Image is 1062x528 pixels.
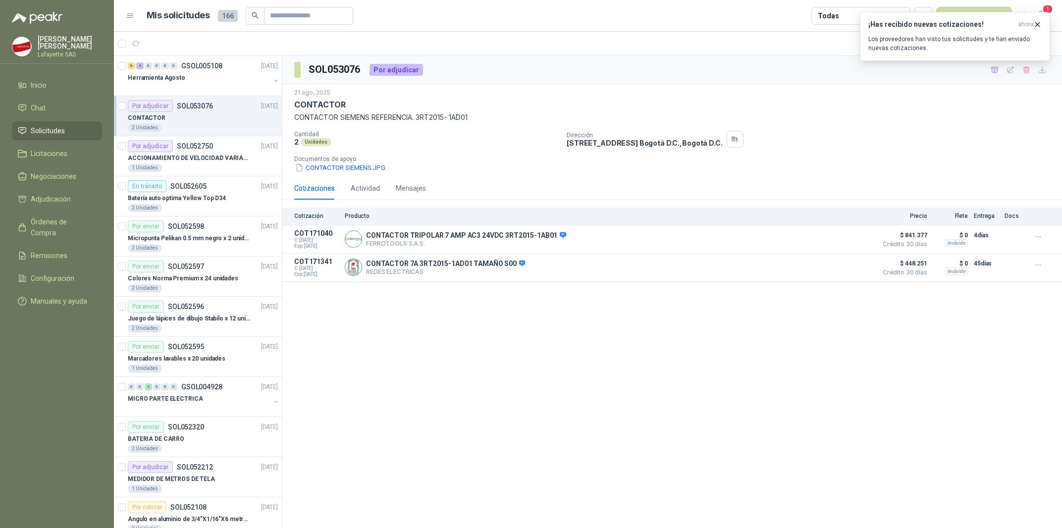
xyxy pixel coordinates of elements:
[136,62,144,69] div: 4
[261,342,278,352] p: [DATE]
[261,142,278,151] p: [DATE]
[128,354,225,364] p: Marcadores lavables x 20 unidades
[145,383,152,390] div: 2
[128,383,135,390] div: 0
[128,113,165,123] p: CONTACTOR
[294,183,335,194] div: Cotizaciones
[128,314,251,323] p: Juego de lápices de dibujo Stabilo x 12 unidades
[868,20,1014,29] h3: ¡Has recibido nuevas cotizaciones!
[294,265,339,271] span: C: [DATE]
[170,504,207,511] p: SOL052108
[294,237,339,243] span: C: [DATE]
[128,60,280,92] a: 6 4 0 0 0 0 GSOL005108[DATE] Herramienta Agosto
[114,96,282,136] a: Por adjudicarSOL053076[DATE] CONTACTOR2 Unidades
[1005,212,1024,219] p: Docs
[366,260,525,268] p: CONTACTOR 7A 3RT2015-1AD01 TAMAÑO S00
[128,284,162,292] div: 2 Unidades
[878,258,927,269] span: $ 448.251
[12,269,102,288] a: Configuración
[933,212,968,219] p: Flete
[128,204,162,212] div: 2 Unidades
[860,12,1050,61] button: ¡Has recibido nuevas cotizaciones!ahora Los proveedores han visto tus solicitudes y te han enviad...
[974,229,999,241] p: 4 días
[1018,20,1034,29] span: ahora
[153,383,160,390] div: 0
[128,154,251,163] p: ACCIONAMIENTO DE VELOCIDAD VARIABLE
[181,383,222,390] p: GSOL004928
[294,243,339,249] span: Exp: [DATE]
[945,267,968,275] div: Incluido
[12,12,62,24] img: Logo peakr
[294,88,330,98] p: 21 ago, 2025
[177,464,213,471] p: SOL052212
[145,62,152,69] div: 0
[170,62,177,69] div: 0
[396,183,426,194] div: Mensajes
[261,382,278,392] p: [DATE]
[31,171,76,182] span: Negociaciones
[974,258,999,269] p: 45 días
[294,138,299,146] p: 2
[114,297,282,337] a: Por enviarSOL052596[DATE] Juego de lápices de dibujo Stabilo x 12 unidades2 Unidades
[936,7,1012,25] button: Nueva solicitud
[128,234,251,243] p: Micropunta Pelikan 0.5 mm negro x 2 unidades
[878,241,927,247] span: Crédito 30 días
[161,383,169,390] div: 0
[181,62,222,69] p: GSOL005108
[261,262,278,271] p: [DATE]
[170,383,177,390] div: 0
[128,434,184,444] p: BATERIA DE CARRO
[345,259,362,275] img: Company Logo
[366,240,566,247] p: FERROTOOLS S.A.S.
[294,212,339,219] p: Cotización
[168,423,204,430] p: SOL052320
[128,261,164,272] div: Por enviar
[12,37,31,56] img: Company Logo
[114,417,282,457] a: Por enviarSOL052320[DATE] BATERIA DE CARRO2 Unidades
[567,139,722,147] p: [STREET_ADDRESS] Bogotá D.C. , Bogotá D.C.
[294,156,1058,162] p: Documentos de apoyo
[261,463,278,472] p: [DATE]
[177,143,213,150] p: SOL052750
[128,421,164,433] div: Por enviar
[161,62,169,69] div: 0
[12,246,102,265] a: Remisiones
[153,62,160,69] div: 0
[366,268,525,275] p: REDES ELECTRICAS
[878,269,927,275] span: Crédito 30 días
[261,503,278,512] p: [DATE]
[301,138,331,146] div: Unidades
[168,343,204,350] p: SOL052595
[31,148,67,159] span: Licitaciones
[261,302,278,312] p: [DATE]
[114,216,282,257] a: Por enviarSOL052598[DATE] Micropunta Pelikan 0.5 mm negro x 2 unidades2 Unidades
[168,263,204,270] p: SOL052597
[878,212,927,219] p: Precio
[128,274,238,283] p: Colores Norma Premium x 24 unidades
[1042,4,1053,14] span: 1
[345,231,362,247] img: Company Logo
[31,216,93,238] span: Órdenes de Compra
[345,212,872,219] p: Producto
[128,140,173,152] div: Por adjudicar
[366,231,566,240] p: CONTACTOR TRIPOLAR 7 AMP AC3 24VDC 3RT2015-1AB01
[294,271,339,277] span: Exp: [DATE]
[261,102,278,111] p: [DATE]
[370,64,423,76] div: Por adjudicar
[128,124,162,132] div: 2 Unidades
[294,162,386,173] button: CONTACTOR SIEMENS.JPG
[31,125,65,136] span: Solicitudes
[128,515,251,524] p: Angulo en aluminio de 3/4"X1/16"X6 metros color Anolok
[12,99,102,117] a: Chat
[128,461,173,473] div: Por adjudicar
[261,182,278,191] p: [DATE]
[1032,7,1050,25] button: 1
[31,296,87,307] span: Manuales y ayuda
[218,10,238,22] span: 166
[128,73,185,83] p: Herramienta Agosto
[128,180,166,192] div: En tránsito
[309,62,362,77] h3: SOL053076
[38,52,102,57] p: Lafayette SAS
[128,485,162,493] div: 1 Unidades
[114,257,282,297] a: Por enviarSOL052597[DATE] Colores Norma Premium x 24 unidades2 Unidades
